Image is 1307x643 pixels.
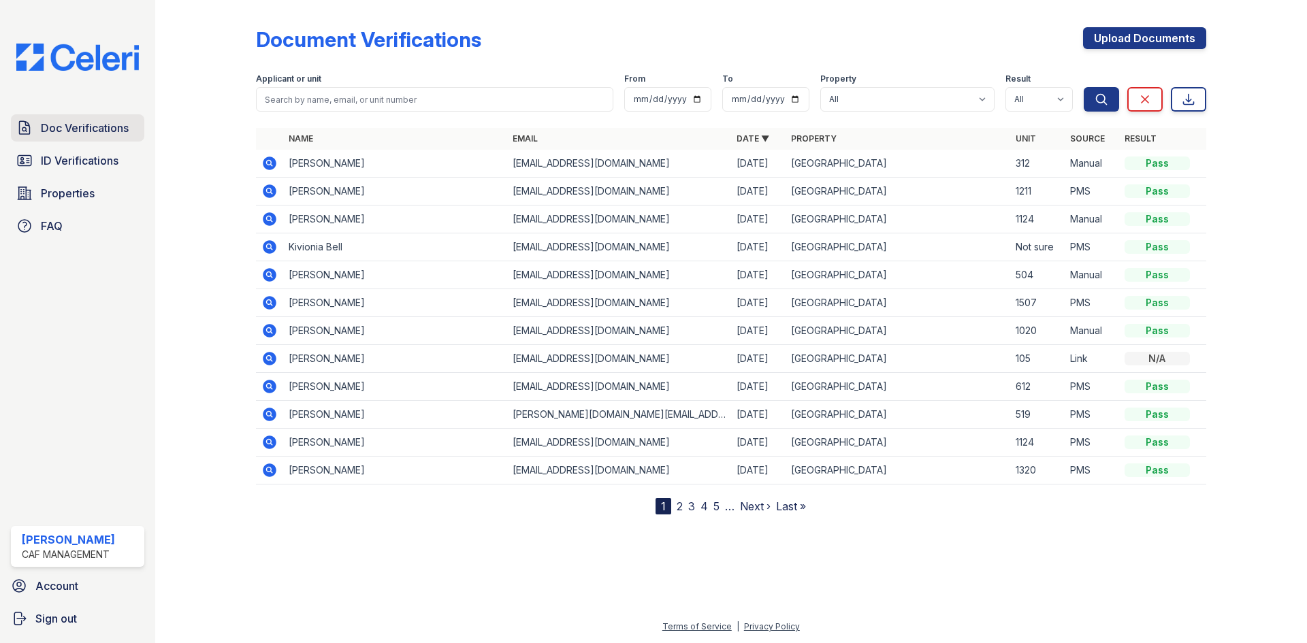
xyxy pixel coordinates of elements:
[1010,401,1065,429] td: 519
[507,345,731,373] td: [EMAIL_ADDRESS][DOMAIN_NAME]
[662,621,732,631] a: Terms of Service
[744,621,800,631] a: Privacy Policy
[5,44,150,71] img: CE_Logo_Blue-a8612792a0a2168367f1c8372b55b34899dd931a85d93a1a3d3e32e68fde9ad4.png
[737,133,769,144] a: Date ▼
[731,289,786,317] td: [DATE]
[256,87,613,112] input: Search by name, email, or unit number
[283,233,507,261] td: Kivionia Bell
[41,218,63,234] span: FAQ
[1010,233,1065,261] td: Not sure
[731,317,786,345] td: [DATE]
[786,373,1010,401] td: [GEOGRAPHIC_DATA]
[289,133,313,144] a: Name
[507,233,731,261] td: [EMAIL_ADDRESS][DOMAIN_NAME]
[786,429,1010,457] td: [GEOGRAPHIC_DATA]
[1010,178,1065,205] td: 1211
[1065,401,1119,429] td: PMS
[731,401,786,429] td: [DATE]
[283,178,507,205] td: [PERSON_NAME]
[1010,345,1065,373] td: 105
[740,499,771,513] a: Next ›
[1010,373,1065,401] td: 612
[283,205,507,233] td: [PERSON_NAME]
[1125,212,1190,226] div: Pass
[731,261,786,289] td: [DATE]
[41,120,129,136] span: Doc Verifications
[1010,429,1065,457] td: 1124
[1010,150,1065,178] td: 312
[1125,240,1190,254] div: Pass
[1065,345,1119,373] td: Link
[731,205,786,233] td: [DATE]
[731,178,786,205] td: [DATE]
[731,150,786,178] td: [DATE]
[1010,261,1065,289] td: 504
[507,373,731,401] td: [EMAIL_ADDRESS][DOMAIN_NAME]
[1010,289,1065,317] td: 1507
[1083,27,1206,49] a: Upload Documents
[35,578,78,594] span: Account
[507,150,731,178] td: [EMAIL_ADDRESS][DOMAIN_NAME]
[507,261,731,289] td: [EMAIL_ADDRESS][DOMAIN_NAME]
[731,457,786,484] td: [DATE]
[5,605,150,632] a: Sign out
[1065,289,1119,317] td: PMS
[507,429,731,457] td: [EMAIL_ADDRESS][DOMAIN_NAME]
[283,289,507,317] td: [PERSON_NAME]
[786,233,1010,261] td: [GEOGRAPHIC_DATA]
[1065,317,1119,345] td: Manual
[1065,178,1119,205] td: PMS
[1065,373,1119,401] td: PMS
[731,345,786,373] td: [DATE]
[688,499,695,513] a: 3
[283,150,507,178] td: [PERSON_NAME]
[283,429,507,457] td: [PERSON_NAME]
[507,457,731,484] td: [EMAIL_ADDRESS][DOMAIN_NAME]
[731,429,786,457] td: [DATE]
[256,73,321,84] label: Applicant or unit
[1065,233,1119,261] td: PMS
[656,498,671,514] div: 1
[513,133,538,144] a: Email
[1125,435,1190,449] div: Pass
[786,345,1010,373] td: [GEOGRAPHIC_DATA]
[1070,133,1105,144] a: Source
[283,317,507,345] td: [PERSON_NAME]
[507,289,731,317] td: [EMAIL_ADDRESS][DOMAIN_NAME]
[1125,296,1190,310] div: Pass
[786,317,1010,345] td: [GEOGRAPHIC_DATA]
[786,457,1010,484] td: [GEOGRAPHIC_DATA]
[776,499,806,513] a: Last »
[11,114,144,142] a: Doc Verifications
[507,178,731,205] td: [EMAIL_ADDRESS][DOMAIN_NAME]
[1125,324,1190,337] div: Pass
[283,261,507,289] td: [PERSON_NAME]
[507,317,731,345] td: [EMAIL_ADDRESS][DOMAIN_NAME]
[737,621,739,631] div: |
[22,531,115,548] div: [PERSON_NAME]
[722,73,733,84] label: To
[41,152,118,169] span: ID Verifications
[786,401,1010,429] td: [GEOGRAPHIC_DATA]
[11,212,144,240] a: FAQ
[256,27,481,52] div: Document Verifications
[22,548,115,561] div: CAF Management
[11,147,144,174] a: ID Verifications
[1125,463,1190,477] div: Pass
[283,457,507,484] td: [PERSON_NAME]
[725,498,735,514] span: …
[1125,156,1190,170] div: Pass
[786,205,1010,233] td: [GEOGRAPHIC_DATA]
[507,401,731,429] td: [PERSON_NAME][DOMAIN_NAME][EMAIL_ADDRESS][PERSON_NAME][DOMAIN_NAME]
[791,133,837,144] a: Property
[820,73,856,84] label: Property
[35,610,77,627] span: Sign out
[11,180,144,207] a: Properties
[713,499,720,513] a: 5
[1125,352,1190,365] div: N/A
[1010,205,1065,233] td: 1124
[786,178,1010,205] td: [GEOGRAPHIC_DATA]
[677,499,683,513] a: 2
[731,233,786,261] td: [DATE]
